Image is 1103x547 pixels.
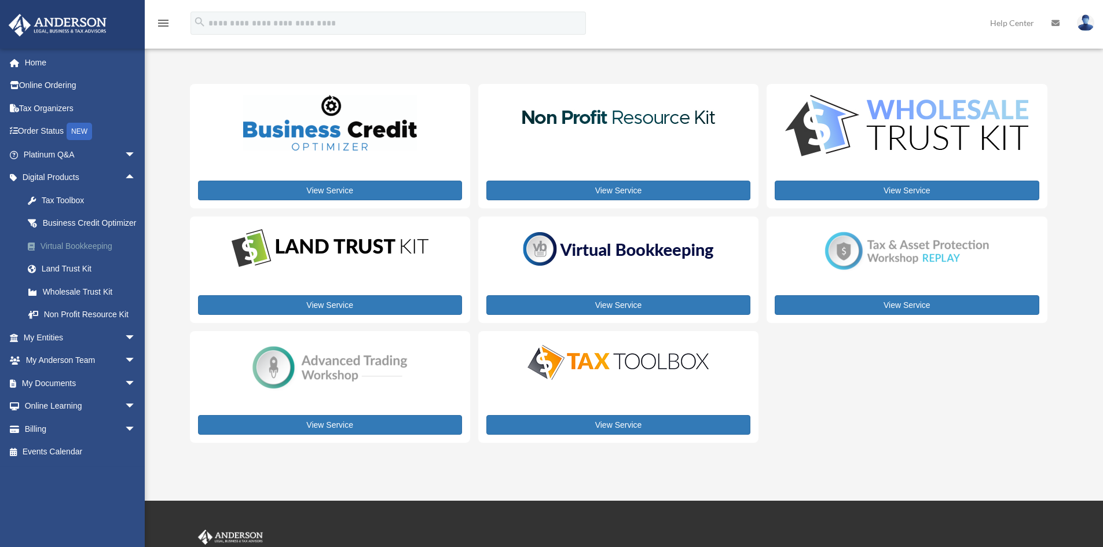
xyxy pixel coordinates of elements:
a: Online Ordering [8,74,153,97]
a: Billingarrow_drop_down [8,417,153,440]
a: View Service [198,415,462,435]
span: arrow_drop_down [124,395,148,418]
a: View Service [198,295,462,315]
div: Virtual Bookkeeping [41,239,139,254]
div: Land Trust Kit [41,262,139,276]
a: View Service [775,181,1039,200]
a: Land Trust Kit [16,258,153,281]
a: Events Calendar [8,440,153,464]
a: View Service [486,415,750,435]
a: My Entitiesarrow_drop_down [8,326,153,349]
img: Anderson Advisors Platinum Portal [196,530,265,545]
a: Home [8,51,153,74]
a: Order StatusNEW [8,120,153,144]
a: View Service [486,181,750,200]
a: My Documentsarrow_drop_down [8,372,153,395]
a: Digital Productsarrow_drop_up [8,166,153,189]
a: View Service [486,295,750,315]
div: Tax Toolbox [41,193,139,208]
a: My Anderson Teamarrow_drop_down [8,349,153,372]
i: menu [156,16,170,30]
div: Non Profit Resource Kit [41,307,139,322]
a: Platinum Q&Aarrow_drop_down [8,143,153,166]
span: arrow_drop_down [124,372,148,395]
img: User Pic [1077,14,1094,31]
a: Business Credit Optimizer [16,212,153,235]
a: Tax Toolbox [16,189,153,212]
div: Business Credit Optimizer [41,216,139,230]
i: search [193,16,206,28]
a: Wholesale Trust Kit [16,280,153,303]
a: Online Learningarrow_drop_down [8,395,153,418]
span: arrow_drop_down [124,143,148,167]
span: arrow_drop_down [124,417,148,441]
img: Anderson Advisors Platinum Portal [5,14,110,36]
span: arrow_drop_up [124,166,148,190]
span: arrow_drop_down [124,349,148,373]
a: View Service [198,181,462,200]
a: menu [156,20,170,30]
div: NEW [67,123,92,140]
span: arrow_drop_down [124,326,148,350]
a: View Service [775,295,1039,315]
a: Tax Organizers [8,97,153,120]
div: Wholesale Trust Kit [41,285,139,299]
a: Virtual Bookkeeping [16,234,153,258]
a: Non Profit Resource Kit [16,303,153,326]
